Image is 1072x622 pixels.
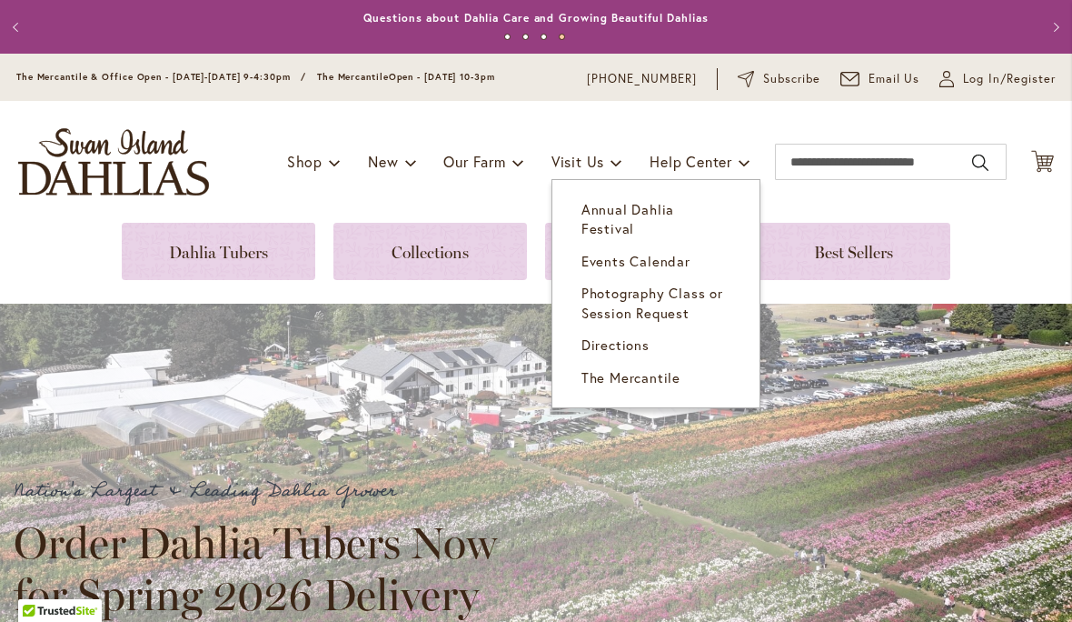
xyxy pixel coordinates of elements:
span: The Mercantile & Office Open - [DATE]-[DATE] 9-4:30pm / The Mercantile [16,71,389,83]
span: Directions [581,336,650,354]
button: 4 of 4 [559,34,565,40]
button: 2 of 4 [522,34,529,40]
span: Subscribe [763,70,820,88]
button: 3 of 4 [541,34,547,40]
span: Open - [DATE] 10-3pm [389,71,495,83]
a: store logo [18,128,209,196]
span: The Mercantile [581,368,680,386]
button: Next [1036,9,1072,45]
span: Email Us [869,70,920,88]
span: Help Center [650,152,732,171]
span: Events Calendar [581,252,690,270]
span: New [368,152,398,171]
h2: Order Dahlia Tubers Now for Spring 2026 Delivery [14,517,513,619]
button: 1 of 4 [504,34,511,40]
a: Log In/Register [939,70,1056,88]
span: Our Farm [443,152,505,171]
a: [PHONE_NUMBER] [587,70,697,88]
a: Email Us [840,70,920,88]
span: Shop [287,152,323,171]
span: Photography Class or Session Request [581,284,723,321]
a: Subscribe [738,70,820,88]
p: Nation's Largest & Leading Dahlia Grower [14,477,513,507]
span: Annual Dahlia Festival [581,200,674,237]
span: Log In/Register [963,70,1056,88]
span: Visit Us [551,152,604,171]
a: Questions about Dahlia Care and Growing Beautiful Dahlias [363,11,708,25]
